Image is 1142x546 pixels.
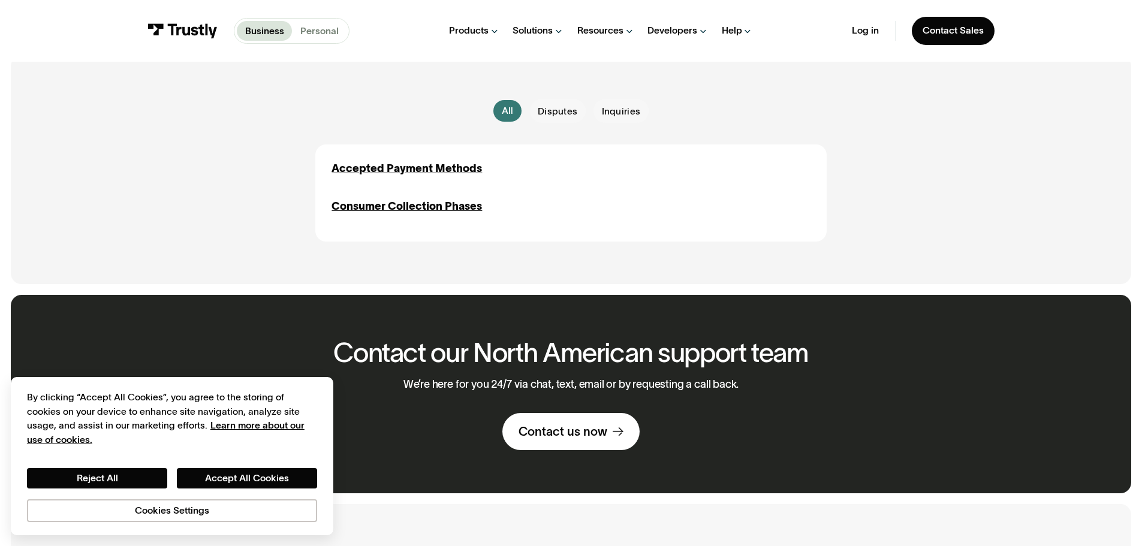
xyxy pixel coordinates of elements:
[852,25,879,37] a: Log in
[332,161,482,177] a: Accepted Payment Methods
[147,23,218,38] img: Trustly Logo
[333,338,809,367] h2: Contact our North American support team
[403,378,739,391] p: We’re here for you 24/7 via chat, text, email or by requesting a call back.
[493,100,522,122] a: All
[577,25,623,37] div: Resources
[245,24,284,38] p: Business
[27,468,167,488] button: Reject All
[513,25,553,37] div: Solutions
[300,24,339,38] p: Personal
[332,198,482,215] a: Consumer Collection Phases
[502,413,640,450] a: Contact us now
[27,499,317,522] button: Cookies Settings
[292,21,346,41] a: Personal
[538,105,577,118] span: Disputes
[502,104,514,117] div: All
[519,424,607,439] div: Contact us now
[11,377,333,535] div: Cookie banner
[27,390,317,447] div: By clicking “Accept All Cookies”, you agree to the storing of cookies on your device to enhance s...
[722,25,742,37] div: Help
[912,17,995,45] a: Contact Sales
[647,25,697,37] div: Developers
[449,25,489,37] div: Products
[315,99,826,123] form: Email Form
[923,25,984,37] div: Contact Sales
[237,21,292,41] a: Business
[602,105,641,118] span: Inquiries
[177,468,317,488] button: Accept All Cookies
[27,390,317,521] div: Privacy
